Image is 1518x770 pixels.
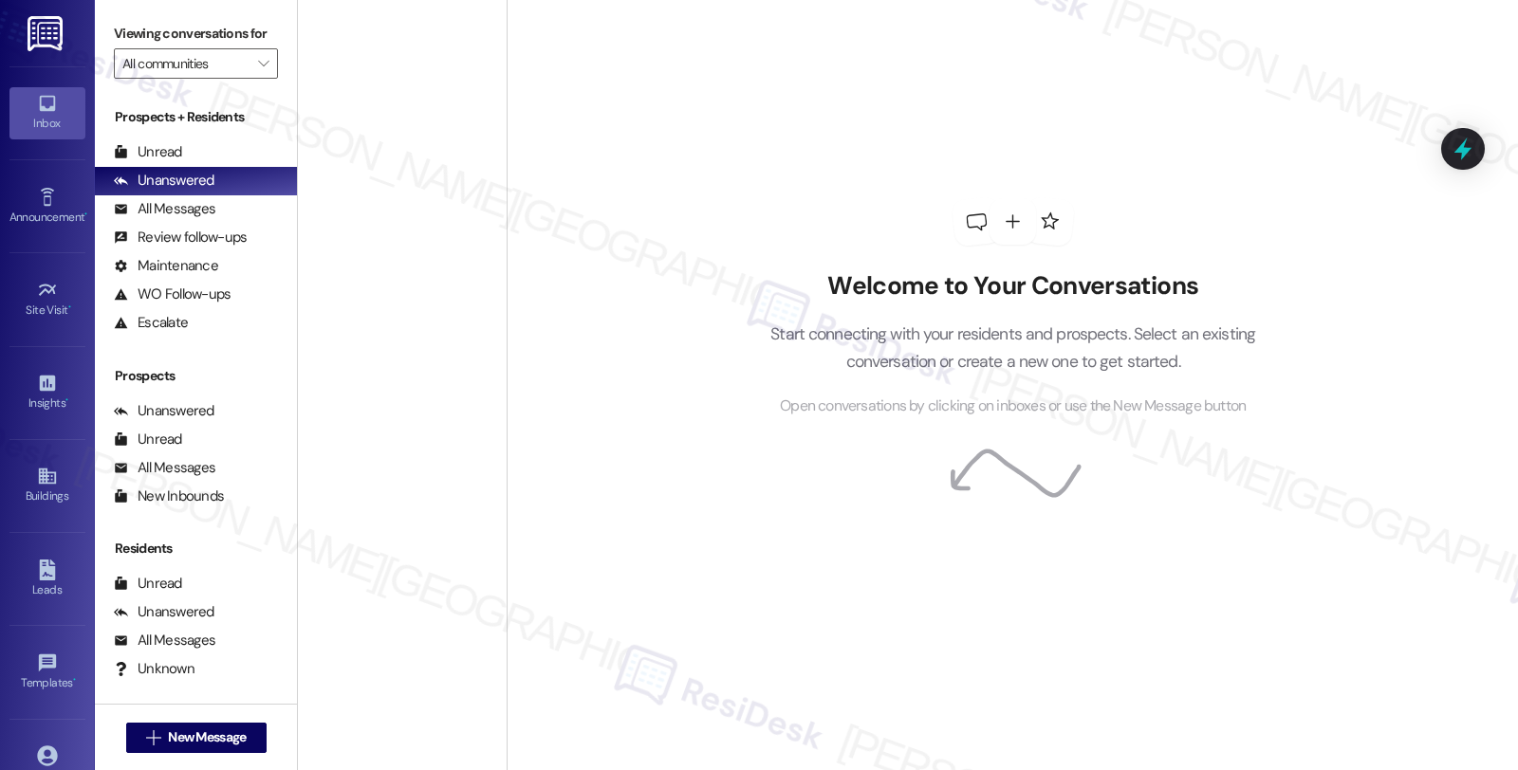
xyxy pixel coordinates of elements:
h2: Welcome to Your Conversations [742,271,1285,302]
div: Escalate [114,313,188,333]
div: Unread [114,142,182,162]
div: All Messages [114,458,215,478]
div: Unanswered [114,401,214,421]
a: Site Visit • [9,274,85,325]
div: WO Follow-ups [114,284,231,304]
span: • [84,208,87,221]
div: Residents [95,539,297,559]
input: All communities [122,48,248,79]
a: Leads [9,554,85,605]
div: Unread [114,430,182,449]
div: All Messages [114,199,215,219]
div: Review follow-ups [114,228,247,247]
div: Unknown [114,659,194,679]
div: All Messages [114,631,215,651]
span: • [73,673,76,687]
div: Unanswered [114,171,214,191]
div: Prospects + Residents [95,107,297,127]
img: ResiDesk Logo [28,16,66,51]
a: Templates • [9,647,85,698]
a: Insights • [9,367,85,418]
div: Prospects [95,366,297,386]
div: Maintenance [114,256,218,276]
div: Unread [114,574,182,594]
div: Unanswered [114,602,214,622]
a: Buildings [9,460,85,511]
a: Inbox [9,87,85,138]
label: Viewing conversations for [114,19,278,48]
span: • [68,301,71,314]
button: New Message [126,723,267,753]
span: Open conversations by clicking on inboxes or use the New Message button [780,394,1246,418]
i:  [146,730,160,745]
i:  [258,56,268,71]
div: New Inbounds [114,486,224,506]
span: New Message [168,727,246,747]
span: • [65,394,68,407]
p: Start connecting with your residents and prospects. Select an existing conversation or create a n... [742,321,1285,375]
